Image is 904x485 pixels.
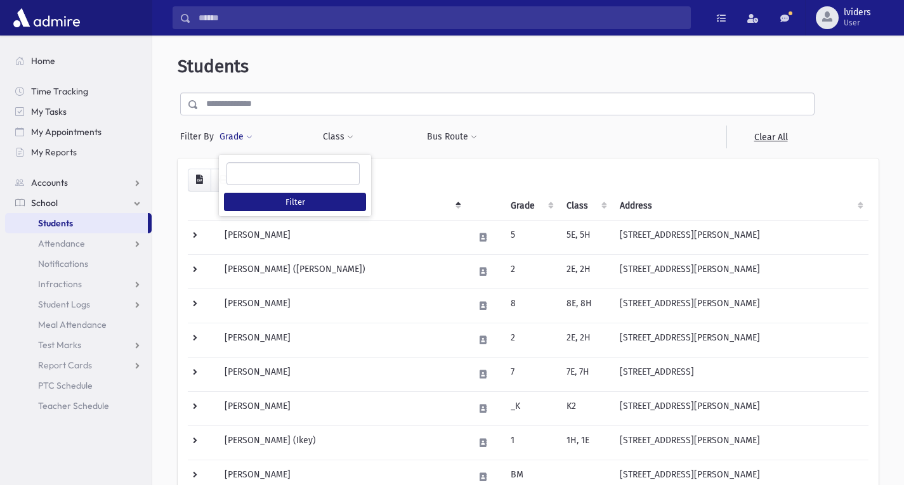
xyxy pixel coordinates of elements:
a: Notifications [5,254,152,274]
td: [STREET_ADDRESS][PERSON_NAME] [612,425,868,460]
td: K2 [559,391,612,425]
td: 1 [503,425,559,460]
span: Test Marks [38,339,81,351]
td: 7 [503,357,559,391]
button: Bus Route [426,126,478,148]
td: [PERSON_NAME] [217,288,466,323]
td: 8E, 8H [559,288,612,323]
th: Grade: activate to sort column ascending [503,191,559,221]
td: [PERSON_NAME] [217,357,466,391]
td: [PERSON_NAME] [217,323,466,357]
button: Print [211,169,236,191]
a: Report Cards [5,355,152,375]
th: Address: activate to sort column ascending [612,191,868,221]
td: 8 [503,288,559,323]
td: 2 [503,254,559,288]
span: Infractions [38,278,82,290]
span: Accounts [31,177,68,188]
td: [PERSON_NAME] [217,391,466,425]
span: Attendance [38,238,85,249]
a: Meal Attendance [5,314,152,335]
td: [PERSON_NAME] (Ikey) [217,425,466,460]
td: _K [503,391,559,425]
span: Home [31,55,55,67]
td: 2E, 2H [559,323,612,357]
a: My Tasks [5,101,152,122]
td: 2 [503,323,559,357]
a: Students [5,213,148,233]
span: Student Logs [38,299,90,310]
span: Students [178,56,249,77]
a: School [5,193,152,213]
a: Clear All [726,126,815,148]
button: Filter [224,193,366,211]
span: Notifications [38,258,88,269]
td: 7E, 7H [559,357,612,391]
td: 2E, 2H [559,254,612,288]
span: PTC Schedule [38,380,93,391]
span: Students [38,217,73,229]
a: Accounts [5,172,152,193]
td: [STREET_ADDRESS][PERSON_NAME] [612,391,868,425]
td: [STREET_ADDRESS][PERSON_NAME] [612,323,868,357]
td: [STREET_ADDRESS][PERSON_NAME] [612,220,868,254]
th: Student: activate to sort column descending [217,191,466,221]
span: Filter By [180,130,219,143]
td: [STREET_ADDRESS][PERSON_NAME] [612,288,868,323]
td: [STREET_ADDRESS] [612,357,868,391]
td: [STREET_ADDRESS][PERSON_NAME] [612,254,868,288]
span: Report Cards [38,359,92,371]
a: Test Marks [5,335,152,355]
span: My Tasks [31,106,67,117]
td: [PERSON_NAME] [217,220,466,254]
a: My Reports [5,142,152,162]
span: Teacher Schedule [38,400,109,411]
span: Meal Attendance [38,319,107,330]
img: AdmirePro [10,5,83,30]
a: Attendance [5,233,152,254]
a: Student Logs [5,294,152,314]
span: User [844,18,871,28]
span: School [31,197,58,209]
td: 5 [503,220,559,254]
span: Time Tracking [31,86,88,97]
a: My Appointments [5,122,152,142]
span: My Reports [31,146,77,158]
th: Class: activate to sort column ascending [559,191,612,221]
button: Grade [219,126,253,148]
span: lviders [844,8,871,18]
input: Search [191,6,690,29]
td: 1H, 1E [559,425,612,460]
a: Infractions [5,274,152,294]
span: My Appointments [31,126,102,138]
a: Home [5,51,152,71]
a: Time Tracking [5,81,152,101]
button: CSV [188,169,211,191]
button: Class [322,126,354,148]
a: Teacher Schedule [5,396,152,416]
td: [PERSON_NAME] ([PERSON_NAME]) [217,254,466,288]
a: PTC Schedule [5,375,152,396]
td: 5E, 5H [559,220,612,254]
